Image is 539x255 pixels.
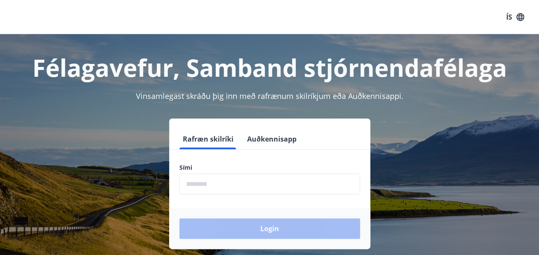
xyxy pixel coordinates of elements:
button: ÍS [502,9,529,25]
button: Auðkennisapp [244,129,300,149]
span: Vinsamlegast skráðu þig inn með rafrænum skilríkjum eða Auðkennisappi. [136,91,404,101]
label: Sími [179,163,360,172]
h1: Félagavefur, Samband stjórnendafélaga [10,51,529,84]
button: Rafræn skilríki [179,129,237,149]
